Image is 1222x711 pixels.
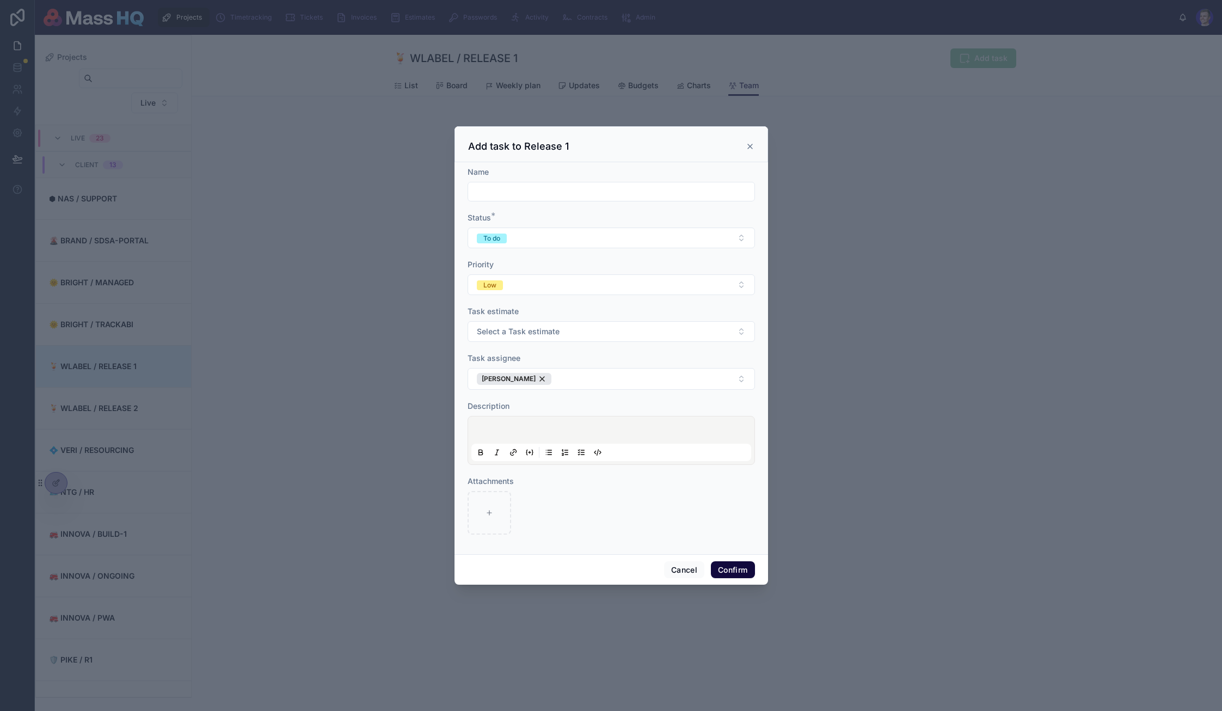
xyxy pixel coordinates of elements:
[468,167,489,176] span: Name
[477,326,560,337] span: Select a Task estimate
[711,561,754,579] button: Confirm
[483,234,500,243] div: To do
[468,213,491,222] span: Status
[468,140,569,153] h3: Add task to Release 1
[468,476,514,486] span: Attachments
[468,260,494,269] span: Priority
[482,375,536,383] span: [PERSON_NAME]
[468,228,755,248] button: Select Button
[664,561,704,579] button: Cancel
[468,321,755,342] button: Select Button
[477,373,551,385] button: Unselect 1
[483,280,496,290] div: Low
[468,274,755,295] button: Select Button
[468,307,519,316] span: Task estimate
[468,353,520,363] span: Task assignee
[468,401,509,410] span: Description
[468,368,755,390] button: Select Button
